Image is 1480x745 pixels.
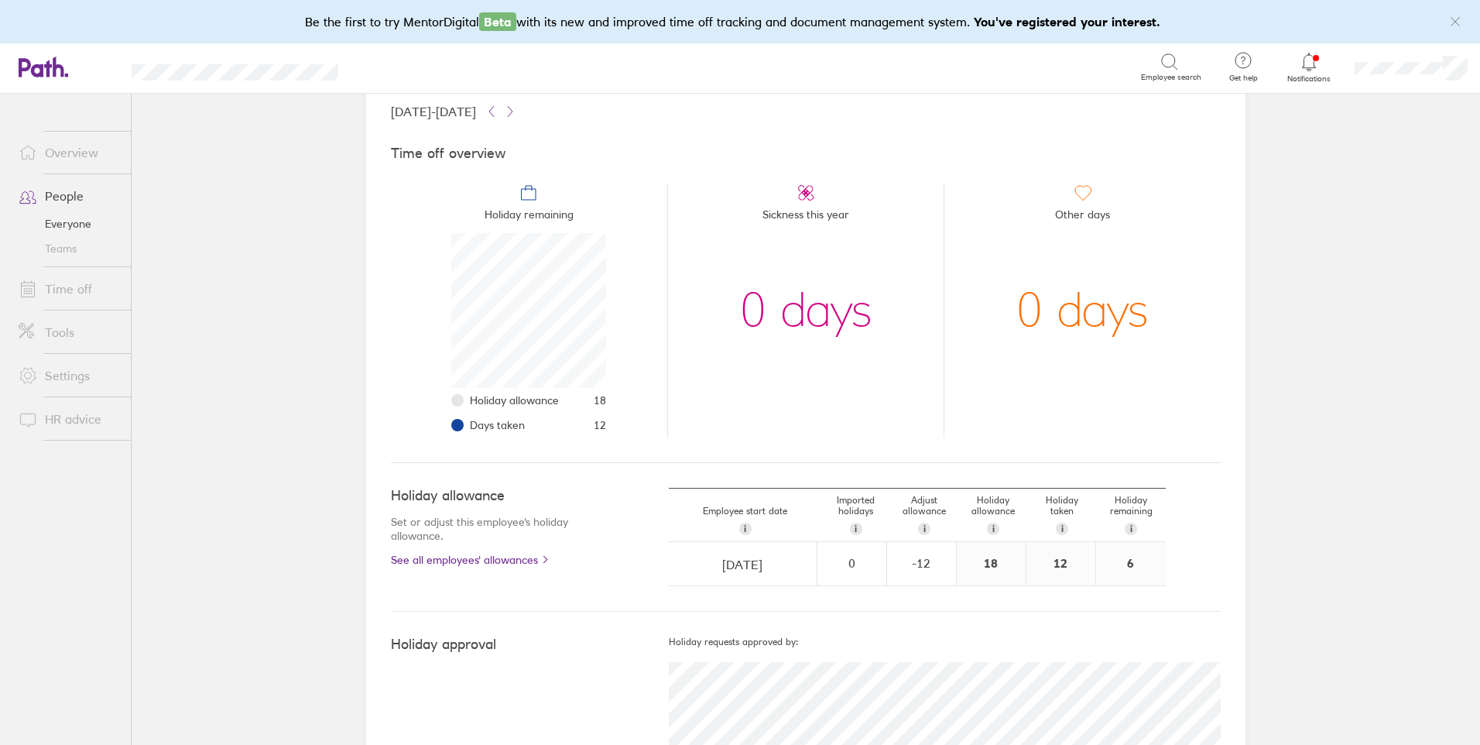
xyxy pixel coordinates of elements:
div: Imported holidays [821,489,890,541]
span: i [855,523,857,535]
b: You've registered your interest. [974,14,1160,29]
span: [DATE] - [DATE] [391,105,476,118]
div: Be the first to try MentorDigital with its new and improved time off tracking and document manage... [305,12,1176,31]
a: Overview [6,137,131,168]
div: Holiday allowance [959,489,1028,541]
span: 12 [594,419,606,431]
a: Tools [6,317,131,348]
span: i [1130,523,1132,535]
div: Employee start date [669,500,821,541]
div: -12 [888,556,955,570]
span: 18 [594,394,606,407]
div: 0 days [740,233,872,388]
a: Settings [6,360,131,391]
div: 0 days [1016,233,1149,388]
h4: Time off overview [391,146,1221,162]
a: Notifications [1284,51,1334,84]
span: Beta [479,12,516,31]
h5: Holiday requests approved by: [669,637,1221,647]
span: Sickness this year [762,202,849,233]
span: Other days [1055,202,1110,233]
div: Holiday taken [1028,489,1097,541]
span: i [1061,523,1064,535]
span: Days taken [470,419,525,431]
div: 12 [1026,542,1095,585]
span: Notifications [1284,74,1334,84]
span: Holiday allowance [470,394,559,407]
span: i [992,523,995,535]
div: Adjust allowance [890,489,959,541]
div: 6 [1096,542,1166,585]
span: Employee search [1141,73,1201,82]
input: dd/mm/yyyy [670,543,816,586]
p: Set or adjust this employee's holiday allowance. [391,515,607,543]
div: Holiday remaining [1097,489,1166,541]
h4: Holiday allowance [391,488,607,504]
a: HR advice [6,403,131,434]
h4: Holiday approval [391,637,669,653]
a: People [6,180,131,211]
a: See all employees' allowances [391,554,607,566]
a: Everyone [6,211,131,236]
div: 18 [957,542,1026,585]
div: 0 [818,556,886,570]
a: Teams [6,236,131,261]
span: Get help [1218,74,1269,83]
span: i [744,523,746,535]
a: Time off [6,273,131,304]
span: i [923,523,926,535]
span: Holiday remaining [485,202,574,233]
div: Search [380,60,420,74]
